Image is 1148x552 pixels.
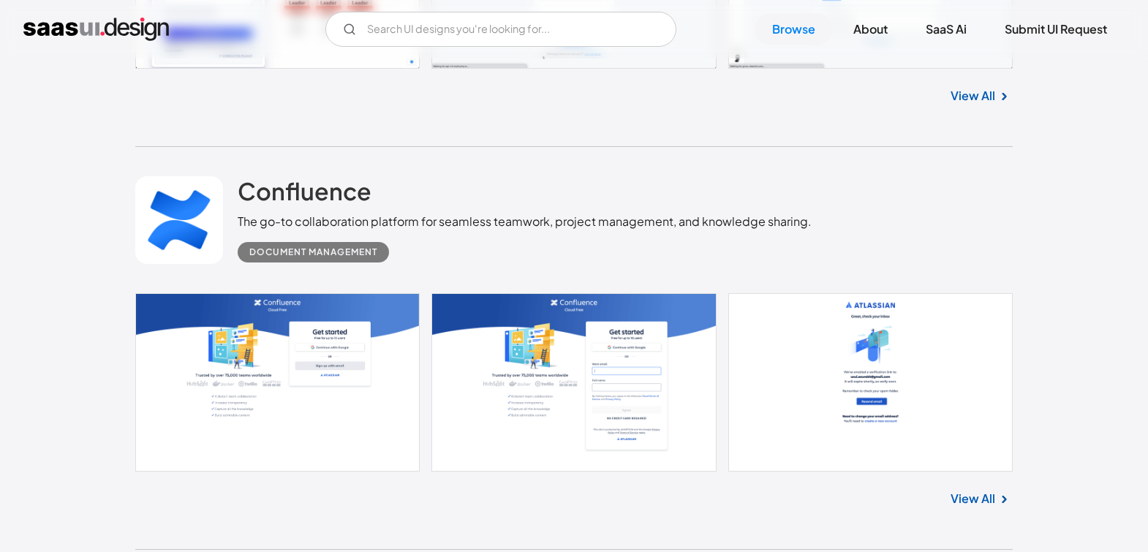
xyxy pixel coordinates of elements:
[951,87,995,105] a: View All
[238,213,812,230] div: The go-to collaboration platform for seamless teamwork, project management, and knowledge sharing.
[238,176,371,213] a: Confluence
[987,13,1125,45] a: Submit UI Request
[249,243,377,261] div: Document Management
[951,490,995,507] a: View All
[908,13,984,45] a: SaaS Ai
[238,176,371,205] h2: Confluence
[836,13,905,45] a: About
[325,12,676,47] form: Email Form
[23,18,169,41] a: home
[755,13,833,45] a: Browse
[325,12,676,47] input: Search UI designs you're looking for...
